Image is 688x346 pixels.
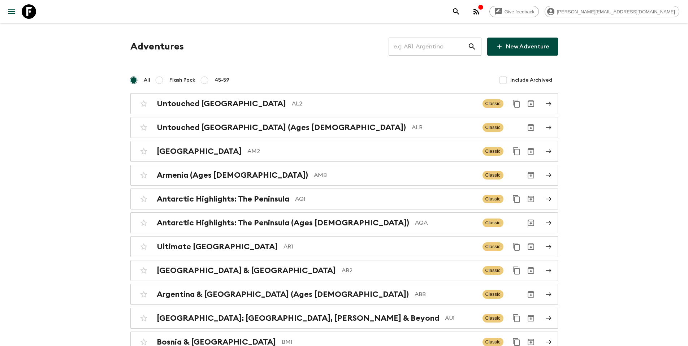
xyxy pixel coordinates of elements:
[157,170,308,180] h2: Armenia (Ages [DEMOGRAPHIC_DATA])
[545,6,679,17] div: [PERSON_NAME][EMAIL_ADDRESS][DOMAIN_NAME]
[314,171,477,180] p: AMB
[4,4,19,19] button: menu
[509,96,524,111] button: Duplicate for 45-59
[553,9,679,14] span: [PERSON_NAME][EMAIL_ADDRESS][DOMAIN_NAME]
[215,77,229,84] span: 45-59
[524,263,538,278] button: Archive
[130,284,558,305] a: Argentina & [GEOGRAPHIC_DATA] (Ages [DEMOGRAPHIC_DATA])ABBClassicArchive
[157,313,439,323] h2: [GEOGRAPHIC_DATA]: [GEOGRAPHIC_DATA], [PERSON_NAME] & Beyond
[524,120,538,135] button: Archive
[412,123,477,132] p: ALB
[157,218,409,228] h2: Antarctic Highlights: The Peninsula (Ages [DEMOGRAPHIC_DATA])
[524,192,538,206] button: Archive
[524,168,538,182] button: Archive
[524,144,538,159] button: Archive
[483,147,503,156] span: Classic
[157,99,286,108] h2: Untouched [GEOGRAPHIC_DATA]
[247,147,477,156] p: AM2
[524,239,538,254] button: Archive
[130,141,558,162] a: [GEOGRAPHIC_DATA]AM2ClassicDuplicate for 45-59Archive
[284,242,477,251] p: AR1
[342,266,477,275] p: AB2
[501,9,538,14] span: Give feedback
[130,308,558,329] a: [GEOGRAPHIC_DATA]: [GEOGRAPHIC_DATA], [PERSON_NAME] & BeyondAU1ClassicDuplicate for 45-59Archive
[130,93,558,114] a: Untouched [GEOGRAPHIC_DATA]AL2ClassicDuplicate for 45-59Archive
[130,212,558,233] a: Antarctic Highlights: The Peninsula (Ages [DEMOGRAPHIC_DATA])AQAClassicArchive
[157,290,409,299] h2: Argentina & [GEOGRAPHIC_DATA] (Ages [DEMOGRAPHIC_DATA])
[157,242,278,251] h2: Ultimate [GEOGRAPHIC_DATA]
[157,123,406,132] h2: Untouched [GEOGRAPHIC_DATA] (Ages [DEMOGRAPHIC_DATA])
[483,266,503,275] span: Classic
[489,6,539,17] a: Give feedback
[415,219,477,227] p: AQA
[509,311,524,325] button: Duplicate for 45-59
[415,290,477,299] p: ABB
[524,287,538,302] button: Archive
[483,195,503,203] span: Classic
[524,96,538,111] button: Archive
[157,266,336,275] h2: [GEOGRAPHIC_DATA] & [GEOGRAPHIC_DATA]
[510,77,552,84] span: Include Archived
[509,192,524,206] button: Duplicate for 45-59
[144,77,150,84] span: All
[483,242,503,251] span: Classic
[483,219,503,227] span: Classic
[130,39,184,54] h1: Adventures
[169,77,195,84] span: Flash Pack
[509,263,524,278] button: Duplicate for 45-59
[157,194,289,204] h2: Antarctic Highlights: The Peninsula
[157,147,242,156] h2: [GEOGRAPHIC_DATA]
[130,189,558,209] a: Antarctic Highlights: The PeninsulaAQ1ClassicDuplicate for 45-59Archive
[483,290,503,299] span: Classic
[295,195,477,203] p: AQ1
[509,239,524,254] button: Duplicate for 45-59
[445,314,477,323] p: AU1
[292,99,477,108] p: AL2
[130,165,558,186] a: Armenia (Ages [DEMOGRAPHIC_DATA])AMBClassicArchive
[483,123,503,132] span: Classic
[509,144,524,159] button: Duplicate for 45-59
[483,99,503,108] span: Classic
[449,4,463,19] button: search adventures
[483,171,503,180] span: Classic
[130,117,558,138] a: Untouched [GEOGRAPHIC_DATA] (Ages [DEMOGRAPHIC_DATA])ALBClassicArchive
[524,216,538,230] button: Archive
[487,38,558,56] a: New Adventure
[130,236,558,257] a: Ultimate [GEOGRAPHIC_DATA]AR1ClassicDuplicate for 45-59Archive
[483,314,503,323] span: Classic
[524,311,538,325] button: Archive
[130,260,558,281] a: [GEOGRAPHIC_DATA] & [GEOGRAPHIC_DATA]AB2ClassicDuplicate for 45-59Archive
[389,36,468,57] input: e.g. AR1, Argentina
